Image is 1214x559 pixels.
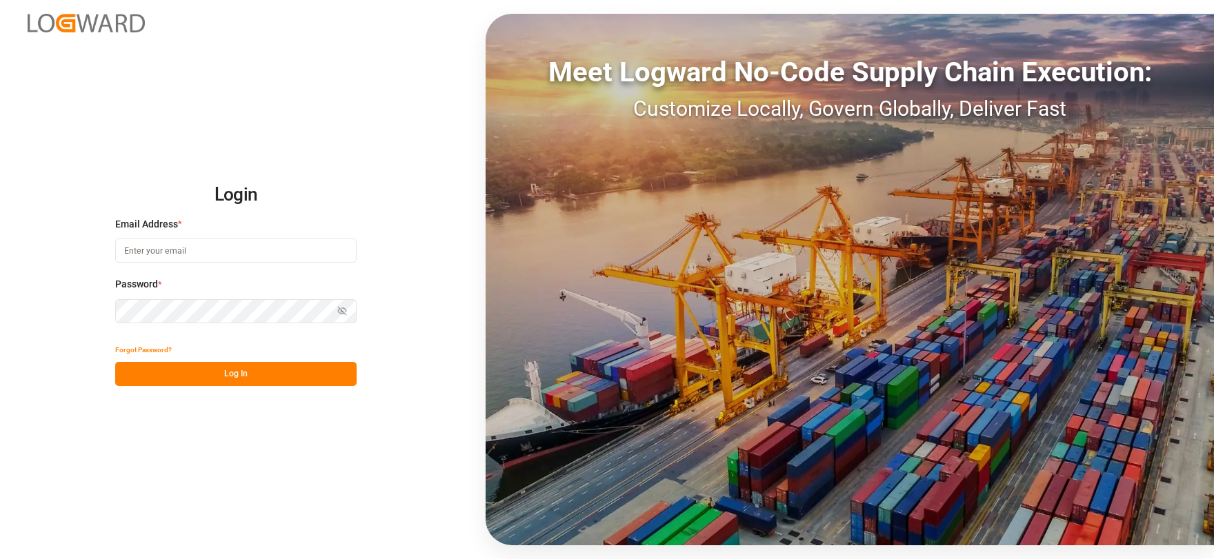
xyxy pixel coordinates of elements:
span: Email Address [115,217,178,232]
input: Enter your email [115,238,357,263]
button: Forgot Password? [115,338,172,362]
img: Logward_new_orange.png [28,14,145,32]
span: Password [115,277,158,292]
h2: Login [115,173,357,217]
div: Meet Logward No-Code Supply Chain Execution: [486,52,1214,93]
button: Log In [115,362,357,386]
div: Customize Locally, Govern Globally, Deliver Fast [486,93,1214,124]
